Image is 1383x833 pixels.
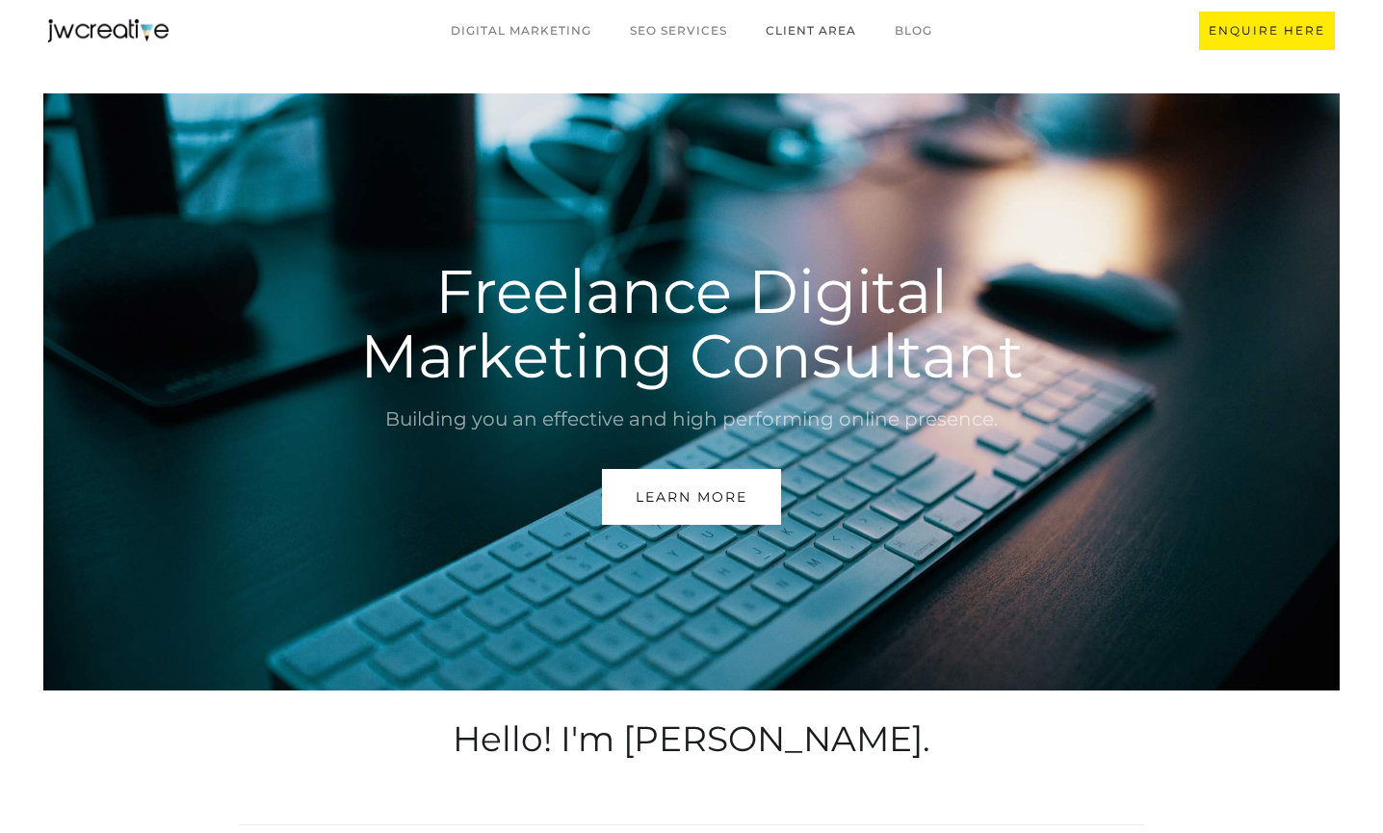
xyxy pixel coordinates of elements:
div: Building you an effective and high performing online presence. [328,403,1055,435]
h2: Hello! I'm [PERSON_NAME]. [239,715,1144,763]
div: ENQUIRE HERE [1209,21,1325,40]
h1: Freelance Digital Marketing Consultant [328,259,1055,388]
a: SEO Services [611,13,746,49]
a: Learn More [602,469,781,525]
a: CLIENT AREA [746,13,875,49]
a: BLOG [875,13,952,49]
a: ENQUIRE HERE [1199,12,1335,50]
div: Learn More [636,484,747,509]
a: home [48,19,169,42]
a: Digital marketing [431,13,611,49]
